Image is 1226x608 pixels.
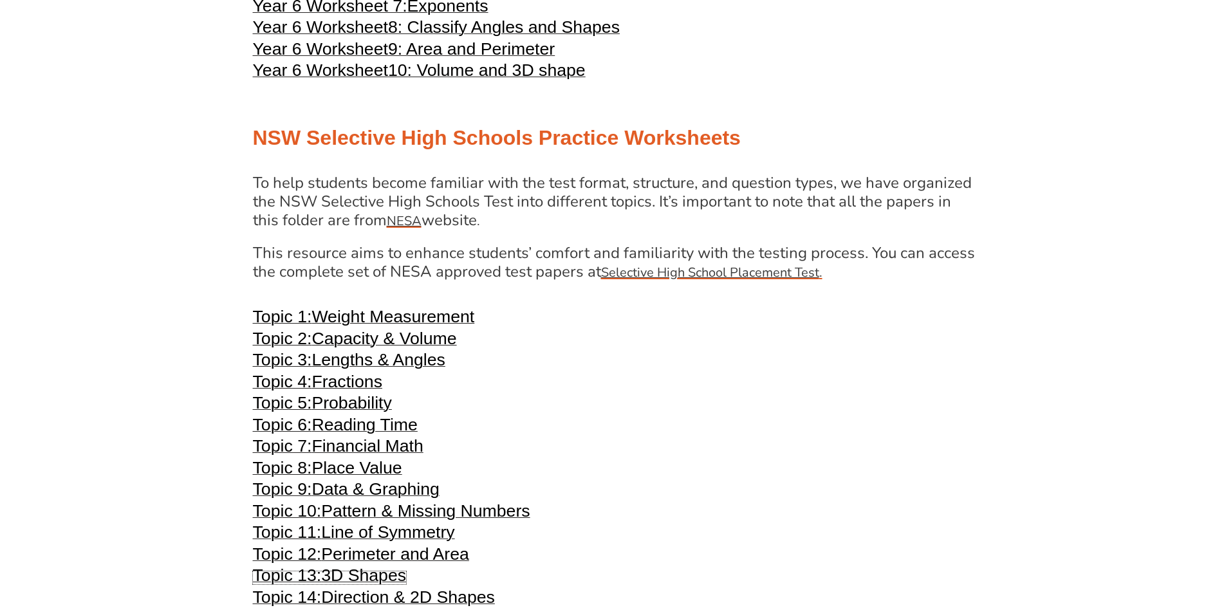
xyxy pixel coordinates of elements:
span: Topic 14: [253,587,322,607]
span: Topic 11: [253,522,322,542]
a: Topic 11:Line of Symmetry [253,528,455,541]
span: 10: Volume and 3D shape [388,60,586,80]
a: Topic 1:Weight Measurement [253,313,475,326]
span: 9: Area and Perimeter [388,39,555,59]
span: Year 6 Worksheet [253,39,388,59]
a: Topic 13:3D Shapes [253,571,407,584]
span: . [819,264,822,281]
span: Topic 4: [253,372,312,391]
span: Topic 9: [253,479,312,499]
span: Topic 5: [253,393,312,412]
a: Topic 4:Fractions [253,378,383,391]
a: Year 6 Worksheet9: Area and Perimeter [253,45,555,58]
span: Year 6 Worksheet [253,17,388,37]
h4: This resource aims to enhance students’ comfort and familiarity with the testing process. You can... [253,244,975,282]
iframe: Chat Widget [1012,463,1226,608]
span: 8: Classify Angles and Shapes [388,17,620,37]
a: Topic 2:Capacity & Volume [253,335,457,347]
a: Selective High School Placement Test. [601,261,822,282]
span: Year 6 Worksheet [253,60,388,80]
span: Topic 10: [253,501,322,520]
span: Topic 6: [253,415,312,434]
span: Perimeter and Area [321,544,469,564]
a: Topic 6:Reading Time [253,421,418,434]
span: Direction & 2D Shapes [321,587,495,607]
a: Topic 14:Direction & 2D Shapes [253,593,495,606]
span: Topic 13: [253,566,322,585]
a: Year 6 Worksheet 7:Exponents [253,2,488,15]
span: Financial Math [311,436,423,456]
span: 3D Shapes [321,566,406,585]
a: Year 6 Worksheet8: Classify Angles and Shapes [253,23,620,36]
span: Fractions [311,372,382,391]
a: Topic 9:Data & Graphing [253,485,440,498]
span: Weight Measurement [311,307,474,326]
span: Topic 1: [253,307,312,326]
span: Data & Graphing [311,479,440,499]
span: Topic 2: [253,329,312,348]
span: Lengths & Angles [311,350,445,369]
span: Topic 7: [253,436,312,456]
a: Year 6 Worksheet10: Volume and 3D shape [253,66,586,79]
a: Topic 8:Place Value [253,464,402,477]
span: Topic 12: [253,544,322,564]
span: NESA [387,212,422,230]
span: Place Value [311,458,402,477]
span: Probability [311,393,391,412]
span: . [477,212,480,230]
span: Topic 3: [253,350,312,369]
span: Pattern & Missing Numbers [321,501,530,520]
a: Topic 5:Probability [253,399,392,412]
span: Topic 8: [253,458,312,477]
a: Topic 3:Lengths & Angles [253,356,445,369]
span: Reading Time [311,415,417,434]
a: Topic 7:Financial Math [253,442,423,455]
span: Line of Symmetry [321,522,454,542]
span: Capacity & Volume [311,329,456,348]
a: Topic 10:Pattern & Missing Numbers [253,507,530,520]
a: Topic 12:Perimeter and Area [253,550,469,563]
h2: NSW Selective High Schools Practice Worksheets [253,125,974,152]
u: Selective High School Placement Test [601,264,819,281]
a: NESA [387,210,422,230]
h4: To help students become familiar with the test format, structure, and question types, we have org... [253,174,975,230]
